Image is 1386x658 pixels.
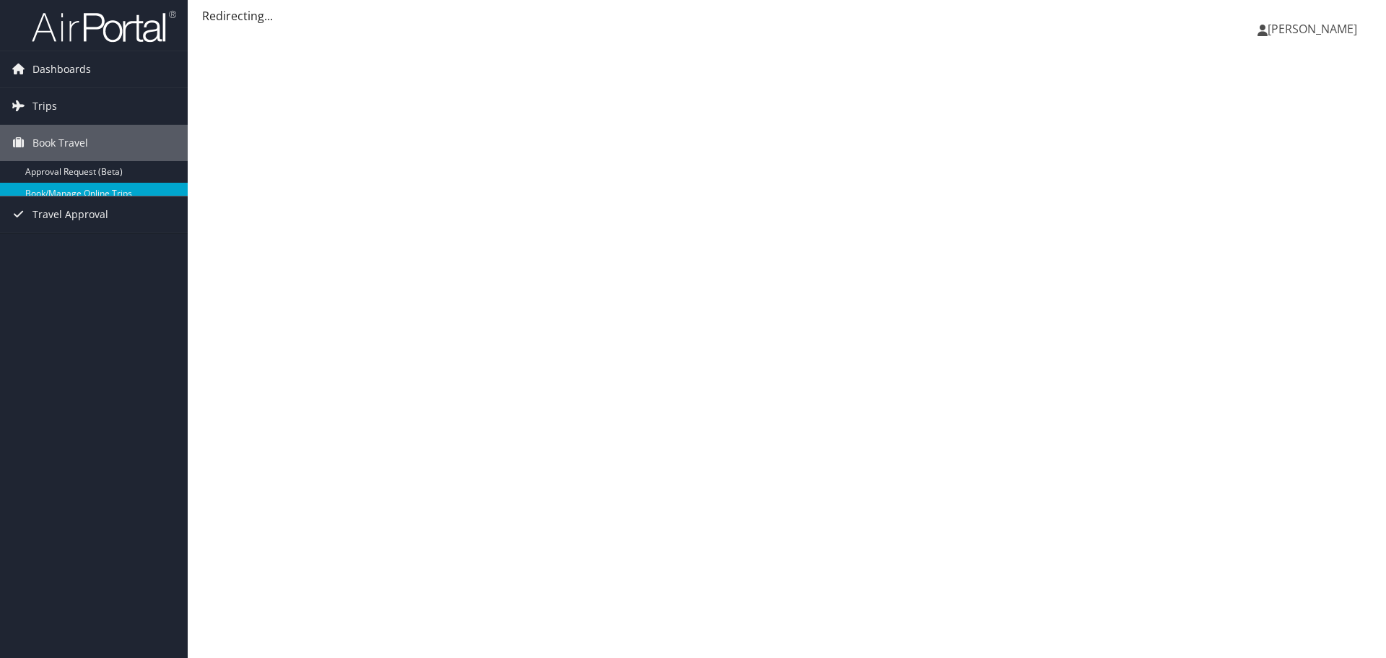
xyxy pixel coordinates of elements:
[1268,21,1357,37] span: [PERSON_NAME]
[32,125,88,161] span: Book Travel
[32,9,176,43] img: airportal-logo.png
[202,7,1372,25] div: Redirecting...
[32,88,57,124] span: Trips
[32,196,108,233] span: Travel Approval
[1258,7,1372,51] a: [PERSON_NAME]
[32,51,91,87] span: Dashboards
